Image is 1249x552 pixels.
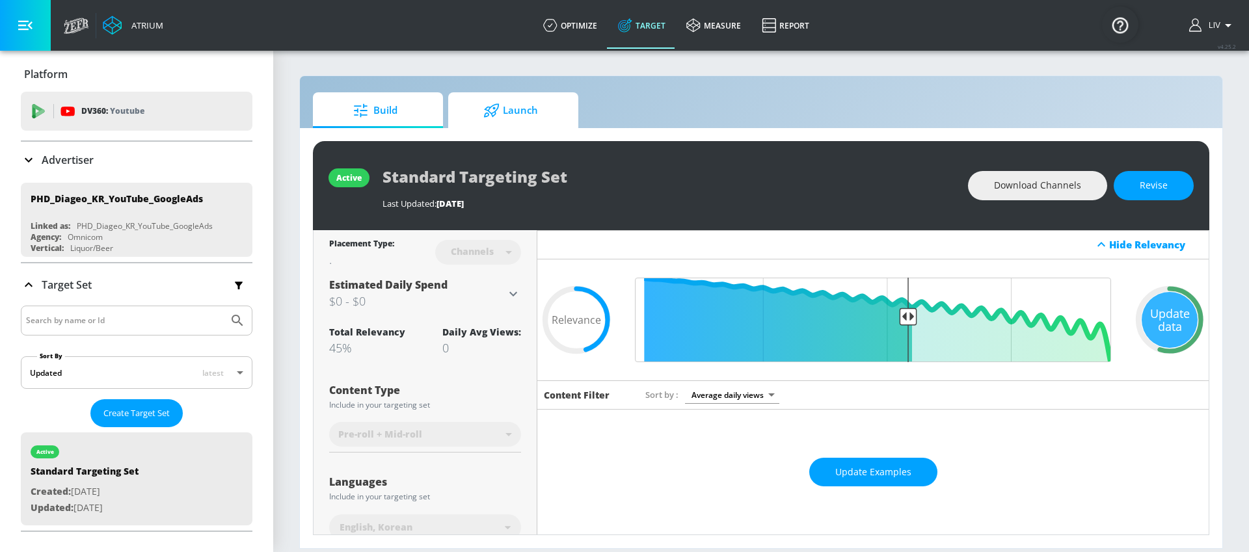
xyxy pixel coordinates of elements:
span: Created: [31,485,71,497]
span: latest [202,367,224,378]
span: English, Korean [340,521,412,534]
h3: $0 - $0 [329,292,505,310]
div: Linked as: [31,220,70,231]
button: Open Resource Center [1102,7,1138,43]
span: Revise [1140,177,1168,194]
p: Target Set [42,278,92,292]
p: Platform [24,67,68,81]
div: Liquor/Beer [70,243,113,254]
div: PHD_Diageo_KR_YouTube_GoogleAdsLinked as:PHD_Diageo_KR_YouTube_GoogleAdsAgency:OmnicomVertical:Li... [21,183,252,257]
span: Build [326,95,425,126]
a: Atrium [103,16,163,35]
div: activeStandard Targeting SetCreated:[DATE]Updated:[DATE] [21,432,252,525]
span: Estimated Daily Spend [329,278,448,292]
div: DV360: Youtube [21,92,252,131]
div: Include in your targeting set [329,493,521,501]
div: Content Type [329,385,521,395]
label: Sort By [37,352,65,360]
div: Vertical: [31,243,64,254]
div: active [336,172,362,183]
span: Create Target Set [103,406,170,421]
span: [DATE] [436,198,464,209]
input: Search by name or Id [26,312,223,329]
div: Target Set [21,306,252,531]
div: Updated [30,367,62,378]
h6: Content Filter [544,389,610,401]
div: PHD_Diageo_KR_YouTube_GoogleAds [77,220,213,231]
div: Last Updated: [383,198,955,209]
div: Placement Type: [329,238,394,252]
button: Create Target Set [90,399,183,427]
button: Update Examples [809,458,937,487]
p: Advertiser [42,153,94,167]
button: Revise [1114,171,1194,200]
div: Atrium [126,20,163,31]
div: Update data [1142,292,1198,348]
span: Relevance [552,315,601,325]
div: Hide Relevancy [537,230,1209,259]
nav: list of Target Set [21,427,252,531]
div: Average daily views [685,386,779,404]
a: Report [751,2,820,49]
div: active [36,449,54,455]
span: login as: liv.ho@zefr.com [1203,21,1220,30]
div: Omnicom [68,231,103,243]
span: Update Examples [835,464,911,480]
div: Agency: [31,231,61,243]
div: 0 [442,340,521,356]
span: v 4.25.2 [1218,43,1236,50]
span: Download Channels [994,177,1081,194]
div: Standard Targeting Set [31,465,139,484]
div: Target Set [21,263,252,306]
button: Download Channels [968,171,1107,200]
a: Target [608,2,676,49]
span: Updated: [31,501,74,514]
p: Youtube [110,104,144,118]
span: Pre-roll + Mid-roll [338,428,422,441]
a: optimize [533,2,608,49]
div: Estimated Daily Spend$0 - $0 [329,278,521,310]
a: measure [676,2,751,49]
div: Advertiser [21,142,252,178]
div: Total Relevancy [329,326,405,338]
input: Final Threshold [628,278,1118,362]
p: [DATE] [31,484,139,500]
div: Channels [444,246,500,257]
p: DV360: [81,104,144,118]
div: 45% [329,340,405,356]
div: Hide Relevancy [1109,238,1202,251]
div: Include in your targeting set [329,401,521,409]
span: Sort by [645,389,678,401]
div: PHD_Diageo_KR_YouTube_GoogleAds [31,192,203,205]
div: Platform [21,56,252,92]
div: Daily Avg Views: [442,326,521,338]
div: English, Korean [329,514,521,540]
button: Liv [1189,18,1236,33]
p: [DATE] [31,500,139,516]
span: Launch [461,95,560,126]
div: Languages [329,477,521,487]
